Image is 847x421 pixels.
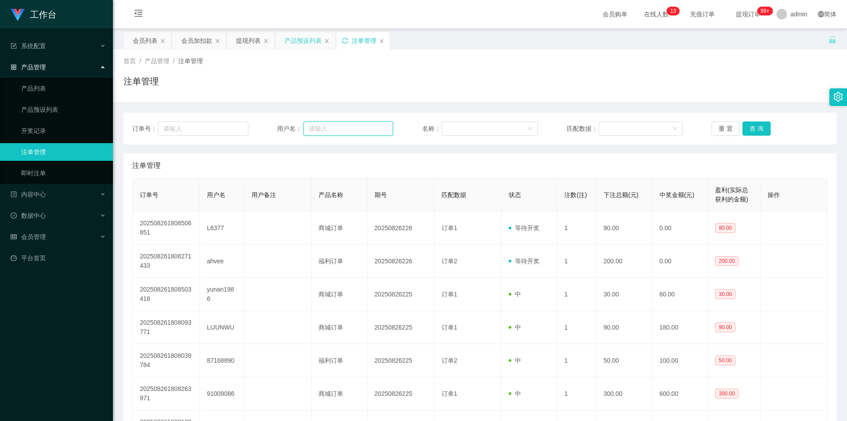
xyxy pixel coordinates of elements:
[304,121,393,136] input: 请输入
[133,212,200,245] td: 202508261808506851
[352,32,376,49] div: 注单管理
[557,344,596,377] td: 1
[742,121,771,136] button: 查 询
[557,311,596,344] td: 1
[652,212,708,245] td: 0.00
[311,245,367,278] td: 福利订单
[200,377,244,410] td: 91009086
[200,278,244,311] td: yunan1986
[367,245,435,278] td: 20250826226
[715,186,748,203] span: 盈利(实际总获利的金额)
[442,191,466,198] span: 匹配数据
[11,191,46,198] span: 内容中心
[509,224,540,231] span: 等待开奖
[652,278,708,311] td: 60.00
[311,311,367,344] td: 商城订单
[200,311,244,344] td: LIJUNWU
[11,9,25,21] img: logo.9652507e.png
[11,11,56,18] a: 工作台
[158,121,248,136] input: 请输入
[311,278,367,311] td: 商城订单
[207,191,225,198] span: 用户名
[379,38,384,44] i: 图标: close
[11,234,17,240] i: 图标: table
[686,11,719,17] span: 充值订单
[124,75,159,88] h1: 注单管理
[715,389,738,398] span: 300.00
[652,245,708,278] td: 0.00
[557,278,596,311] td: 1
[757,7,773,15] sup: 971
[324,38,330,44] i: 图标: close
[509,357,521,364] span: 中
[670,7,673,15] p: 1
[21,122,106,140] a: 开奖记录
[567,124,599,133] span: 匹配数据：
[145,57,169,64] span: 产品管理
[21,143,106,161] a: 注单管理
[367,311,435,344] td: 20250826225
[596,278,652,311] td: 30.00
[715,356,735,365] span: 50.00
[557,245,596,278] td: 1
[828,36,836,44] i: 图标: unlock
[640,11,673,17] span: 在线人数
[251,191,276,198] span: 用户备注
[132,160,161,171] span: 注单管理
[133,311,200,344] td: 202508261808093771
[768,191,780,198] span: 操作
[11,249,106,267] a: 图标: dashboard平台首页
[133,32,157,49] div: 会员列表
[715,256,738,266] span: 200.00
[200,212,244,245] td: L6377
[442,258,457,265] span: 订单2
[596,245,652,278] td: 200.00
[367,212,435,245] td: 20250826226
[509,258,540,265] span: 等待开奖
[285,32,322,49] div: 产品预设列表
[715,223,735,233] span: 90.00
[367,344,435,377] td: 20250826225
[140,191,158,198] span: 订单号
[160,38,165,44] i: 图标: close
[30,0,56,29] h1: 工作台
[124,57,136,64] span: 首页
[442,291,457,298] span: 订单1
[596,212,652,245] td: 90.00
[509,191,521,198] span: 状态
[442,224,457,231] span: 订单1
[200,245,244,278] td: ahvee
[133,278,200,311] td: 202508261808503418
[442,357,457,364] span: 订单2
[21,101,106,118] a: 产品预设列表
[652,344,708,377] td: 100.00
[133,344,200,377] td: 202508261808039784
[557,377,596,410] td: 1
[132,124,158,133] span: 订单号：
[311,377,367,410] td: 商城订单
[527,126,532,132] i: 图标: down
[672,126,678,132] i: 图标: down
[715,322,735,332] span: 90.00
[509,390,521,397] span: 中
[509,324,521,331] span: 中
[11,43,17,49] i: 图标: form
[200,344,244,377] td: 87168890
[833,92,843,102] i: 图标: setting
[367,278,435,311] td: 20250826225
[509,291,521,298] span: 中
[139,57,141,64] span: /
[673,7,676,15] p: 3
[11,64,17,70] i: 图标: appstore-o
[11,212,17,219] i: 图标: check-circle-o
[442,324,457,331] span: 订单1
[178,57,203,64] span: 注单管理
[311,344,367,377] td: 福利订单
[236,32,261,49] div: 提现列表
[712,121,740,136] button: 重 置
[596,344,652,377] td: 50.00
[11,233,46,240] span: 会员管理
[818,11,824,17] i: 图标: global
[375,191,387,198] span: 期号
[367,377,435,410] td: 20250826225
